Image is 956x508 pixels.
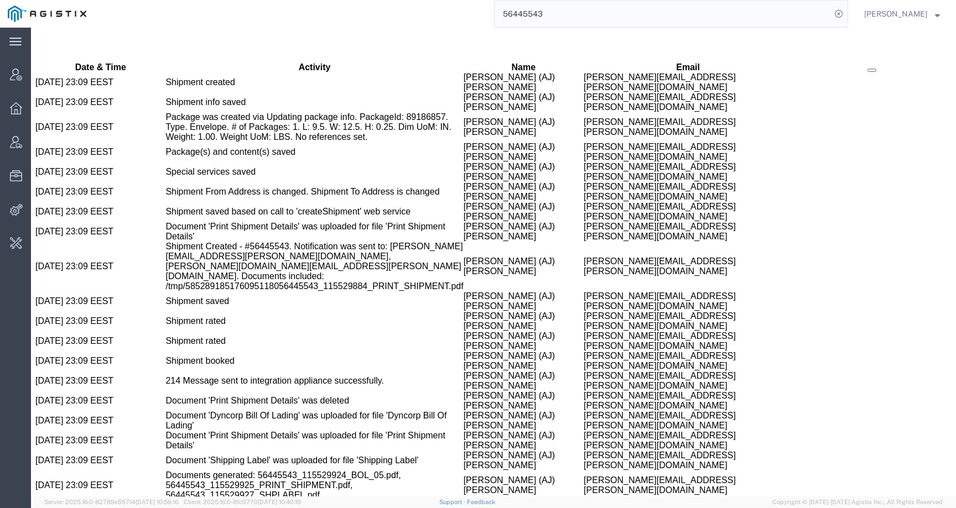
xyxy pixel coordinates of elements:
[553,154,705,174] span: [PERSON_NAME][EMAIL_ADDRESS][PERSON_NAME][DOMAIN_NAME]
[4,134,134,154] td: [DATE] 23:09 EEST
[553,65,705,84] span: [PERSON_NAME][EMAIL_ADDRESS][PERSON_NAME][DOMAIN_NAME]
[134,323,432,343] td: Shipment booked
[433,45,553,65] td: [PERSON_NAME] (AJ) [PERSON_NAME]
[433,35,553,45] th: Name: activate to sort column ascending
[433,423,553,443] td: [PERSON_NAME] (AJ) [PERSON_NAME]
[433,323,553,343] td: [PERSON_NAME] (AJ) [PERSON_NAME]
[134,154,432,174] td: Shipment From Address is changed. Shipment To Address is changed
[433,194,553,214] td: [PERSON_NAME] (AJ) [PERSON_NAME]
[134,114,432,134] td: Package(s) and content(s) saved
[433,264,553,284] td: [PERSON_NAME] (AJ) [PERSON_NAME]
[31,28,956,496] iframe: FS Legacy Container
[4,114,134,134] td: [DATE] 23:09 EEST
[433,134,553,154] td: [PERSON_NAME] (AJ) [PERSON_NAME]
[495,1,831,27] input: Search for shipment number, reference number
[553,303,705,323] span: [PERSON_NAME][EMAIL_ADDRESS][PERSON_NAME][DOMAIN_NAME]
[134,174,432,194] td: Shipment saved based on call to 'createShipment' web service
[4,343,134,363] td: [DATE] 23:09 EEST
[134,264,432,284] td: Shipment saved
[553,35,761,45] th: Email: activate to sort column ascending
[553,383,705,402] span: [PERSON_NAME][EMAIL_ADDRESS][PERSON_NAME][DOMAIN_NAME]
[433,363,553,383] td: [PERSON_NAME] (AJ) [PERSON_NAME]
[553,343,705,363] span: [PERSON_NAME][EMAIL_ADDRESS][PERSON_NAME][DOMAIN_NAME]
[184,499,301,505] span: Client: 2025.16.0-8fc0770
[8,6,86,22] img: logo
[864,8,927,20] span: Kate Petrenko
[4,403,134,423] td: [DATE] 23:09 EEST
[134,383,432,403] td: Document 'Dyncorp Bill Of Lading' was uploaded for file 'Dyncorp Bill Of Lading'
[433,303,553,323] td: [PERSON_NAME] (AJ) [PERSON_NAME]
[433,174,553,194] td: [PERSON_NAME] (AJ) [PERSON_NAME]
[134,194,432,214] td: Document 'Print Shipment Details' was uploaded for file 'Print Shipment Details'
[433,154,553,174] td: [PERSON_NAME] (AJ) [PERSON_NAME]
[553,363,705,383] span: [PERSON_NAME][EMAIL_ADDRESS][PERSON_NAME][DOMAIN_NAME]
[4,65,134,85] td: [DATE] 23:09 EEST
[134,284,432,303] td: Shipment rated
[136,499,179,505] span: [DATE] 10:56:16
[553,134,705,154] span: [PERSON_NAME][EMAIL_ADDRESS][PERSON_NAME][DOMAIN_NAME]
[433,85,553,114] td: [PERSON_NAME] (AJ) [PERSON_NAME]
[134,85,432,114] td: Package was created via Updating package info. PackageId: 89186857. Type. Envelope. # of Packages...
[4,383,134,403] td: [DATE] 23:09 EEST
[439,499,467,505] a: Support
[553,194,705,213] span: [PERSON_NAME][EMAIL_ADDRESS][PERSON_NAME][DOMAIN_NAME]
[772,497,943,507] span: Copyright © [DATE]-[DATE] Agistix Inc., All Rights Reserved
[836,41,845,44] button: Manage table columns
[433,114,553,134] td: [PERSON_NAME] (AJ) [PERSON_NAME]
[258,499,301,505] span: [DATE] 10:40:19
[553,403,705,422] span: [PERSON_NAME][EMAIL_ADDRESS][PERSON_NAME][DOMAIN_NAME]
[553,284,705,303] span: [PERSON_NAME][EMAIL_ADDRESS][PERSON_NAME][DOMAIN_NAME]
[433,284,553,303] td: [PERSON_NAME] (AJ) [PERSON_NAME]
[433,403,553,423] td: [PERSON_NAME] (AJ) [PERSON_NAME]
[433,343,553,363] td: [PERSON_NAME] (AJ) [PERSON_NAME]
[134,134,432,154] td: Special services saved
[4,443,134,473] td: [DATE] 23:09 EEST
[433,65,553,85] td: [PERSON_NAME] (AJ) [PERSON_NAME]
[4,303,134,323] td: [DATE] 23:09 EEST
[134,45,432,65] td: Shipment created
[433,383,553,403] td: [PERSON_NAME] (AJ) [PERSON_NAME]
[4,45,134,65] td: [DATE] 23:09 EEST
[4,264,134,284] td: [DATE] 23:09 EEST
[4,174,134,194] td: [DATE] 23:09 EEST
[553,114,705,134] span: [PERSON_NAME][EMAIL_ADDRESS][PERSON_NAME][DOMAIN_NAME]
[553,45,705,64] span: [PERSON_NAME][EMAIL_ADDRESS][PERSON_NAME][DOMAIN_NAME]
[134,403,432,423] td: Document 'Print Shipment Details' was uploaded for file 'Print Shipment Details'
[553,174,705,193] span: [PERSON_NAME][EMAIL_ADDRESS][PERSON_NAME][DOMAIN_NAME]
[4,363,134,383] td: [DATE] 23:09 EEST
[4,323,134,343] td: [DATE] 23:09 EEST
[4,214,134,264] td: [DATE] 23:09 EEST
[433,443,553,473] td: [PERSON_NAME] (AJ) [PERSON_NAME]
[44,499,179,505] span: Server: 2025.16.0-82789e55714
[553,264,705,283] span: [PERSON_NAME][EMAIL_ADDRESS][PERSON_NAME][DOMAIN_NAME]
[553,229,705,248] span: [PERSON_NAME][EMAIL_ADDRESS][PERSON_NAME][DOMAIN_NAME]
[553,323,705,343] span: [PERSON_NAME][EMAIL_ADDRESS][PERSON_NAME][DOMAIN_NAME]
[134,343,432,363] td: 214 Message sent to integration appliance successfully.
[4,194,134,214] td: [DATE] 23:09 EEST
[134,423,432,443] td: Document 'Shipping Label' was uploaded for file 'Shipping Label'
[4,423,134,443] td: [DATE] 23:09 EEST
[553,90,705,109] span: [PERSON_NAME][EMAIL_ADDRESS][PERSON_NAME][DOMAIN_NAME]
[864,7,941,20] button: [PERSON_NAME]
[433,214,553,264] td: [PERSON_NAME] (AJ) [PERSON_NAME]
[134,303,432,323] td: Shipment rated
[134,35,432,45] th: Activity: activate to sort column ascending
[134,363,432,383] td: Document 'Print Shipment Details' was deleted
[4,154,134,174] td: [DATE] 23:09 EEST
[467,499,495,505] a: Feedback
[134,443,432,473] td: Documents generated: 56445543_115529924_BOL_05.pdf, 56445543_115529925_PRINT_SHIPMENT.pdf, 564455...
[134,214,432,264] td: Shipment Created - #56445543. Notification was sent to: [PERSON_NAME][EMAIL_ADDRESS][PERSON_NAME]...
[553,423,705,442] span: [PERSON_NAME][EMAIL_ADDRESS][PERSON_NAME][DOMAIN_NAME]
[4,284,134,303] td: [DATE] 23:09 EEST
[134,65,432,85] td: Shipment info saved
[553,448,705,467] span: [PERSON_NAME][EMAIL_ADDRESS][PERSON_NAME][DOMAIN_NAME]
[4,85,134,114] td: [DATE] 23:09 EEST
